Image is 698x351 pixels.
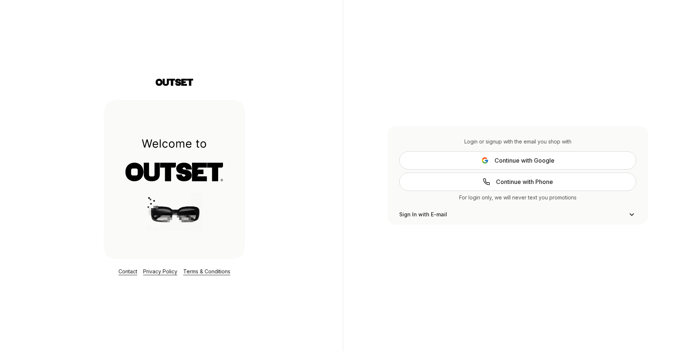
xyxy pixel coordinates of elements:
div: For login only, we will never text you promotions [399,194,636,201]
span: Continue with Google [495,156,554,165]
a: Terms & Conditions [183,268,230,274]
span: Sign In with E-mail [399,211,447,218]
a: Continue with Phone [399,173,636,191]
div: Login or signup with the email you shop with [399,138,636,145]
a: Privacy Policy [143,268,177,274]
a: Contact [118,268,137,274]
button: Sign In with E-mail [399,210,636,219]
span: Continue with Phone [496,177,553,186]
img: Login Layout Image [104,100,245,259]
button: Continue with Google [399,151,636,170]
